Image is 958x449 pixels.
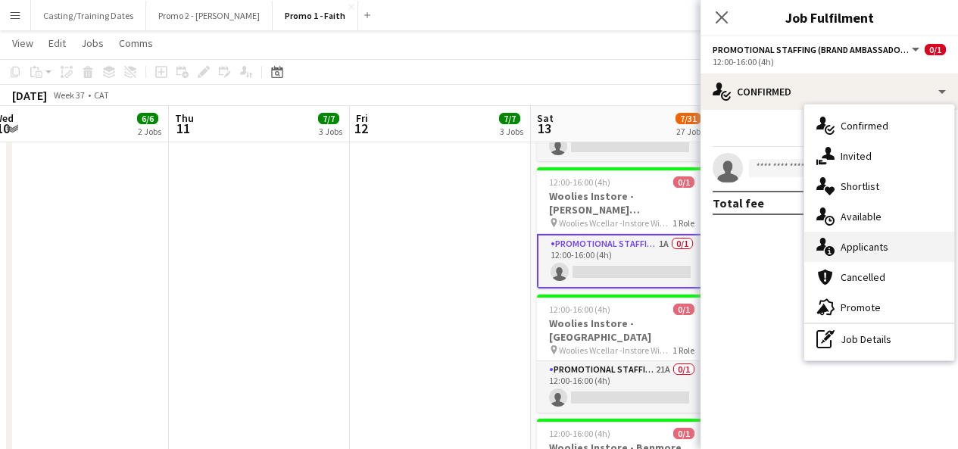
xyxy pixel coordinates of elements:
span: 1 Role [672,217,694,229]
span: 1 Role [672,345,694,356]
button: Promo 1 - Faith [273,1,358,30]
span: 0/1 [673,428,694,439]
span: 12:00-16:00 (4h) [549,304,610,315]
span: 11 [173,120,194,137]
span: Comms [119,36,153,50]
span: Sat [537,111,554,125]
span: Jobs [81,36,104,50]
span: Fri [356,111,368,125]
span: Woolies Wcellar -Instore Wine Tasting [PERSON_NAME][GEOGRAPHIC_DATA] [559,217,672,229]
div: Total fee [713,195,764,210]
a: View [6,33,39,53]
span: Edit [48,36,66,50]
span: Cancelled [841,270,885,284]
span: Woolies Wcellar -Instore Wine Tasting [GEOGRAPHIC_DATA] [559,345,672,356]
h3: Woolies Instore - [GEOGRAPHIC_DATA] [537,316,707,344]
span: 0/1 [673,304,694,315]
span: Week 37 [50,89,88,101]
button: Fix 2 errors [697,86,770,105]
a: Edit [42,33,72,53]
span: Confirmed [841,119,888,133]
span: 7/7 [499,113,520,124]
span: 0/1 [673,176,694,188]
div: 2 Jobs [138,126,161,137]
span: 6/6 [137,113,158,124]
div: 3 Jobs [319,126,342,137]
div: 3 Jobs [500,126,523,137]
span: 12 [354,120,368,137]
span: View [12,36,33,50]
app-job-card: 12:00-16:00 (4h)0/1Woolies Instore - [GEOGRAPHIC_DATA] Woolies Wcellar -Instore Wine Tasting [GEO... [537,295,707,413]
button: Casting/Training Dates [31,1,146,30]
app-card-role: Promotional Staffing (Brand Ambassadors)1A0/112:00-16:00 (4h) [537,234,707,288]
span: Applicants [841,240,888,254]
div: 27 Jobs [676,126,704,137]
span: Promote [841,301,881,314]
h3: Job Fulfilment [701,8,958,27]
div: CAT [94,89,109,101]
span: 7/31 [676,113,701,124]
div: Confirmed [701,73,958,110]
a: Jobs [75,33,110,53]
span: 7/7 [318,113,339,124]
span: Available [841,210,882,223]
app-job-card: 12:00-16:00 (4h)0/1Woolies Instore - [PERSON_NAME][GEOGRAPHIC_DATA] Woolies Wcellar -Instore Wine... [537,167,707,288]
h3: Woolies Instore - [PERSON_NAME][GEOGRAPHIC_DATA] [537,189,707,217]
button: Promo 2 - [PERSON_NAME] [146,1,273,30]
button: Promotional Staffing (Brand Ambassadors) [713,44,922,55]
span: 12:00-16:00 (4h) [549,428,610,439]
span: Thu [175,111,194,125]
span: Invited [841,149,872,163]
span: Shortlist [841,179,879,193]
div: Job Details [804,324,954,354]
span: 12:00-16:00 (4h) [549,176,610,188]
a: Comms [113,33,159,53]
span: Promotional Staffing (Brand Ambassadors) [713,44,910,55]
span: 13 [535,120,554,137]
div: [DATE] [12,88,47,103]
span: 0/1 [925,44,946,55]
app-card-role: Promotional Staffing (Brand Ambassadors)21A0/112:00-16:00 (4h) [537,361,707,413]
div: 12:00-16:00 (4h) [713,56,946,67]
